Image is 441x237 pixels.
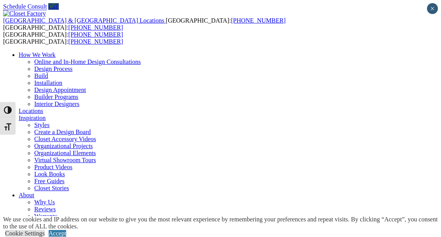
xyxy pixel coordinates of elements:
[34,143,93,149] a: Organizational Projects
[34,58,141,65] a: Online and In-Home Design Consultations
[3,216,441,230] div: We use cookies and IP address on our website to give you the most relevant experience by remember...
[19,115,46,121] a: Inspiration
[34,178,65,184] a: Free Guides
[34,87,86,93] a: Design Appointment
[69,38,123,45] a: [PHONE_NUMBER]
[19,192,34,198] a: About
[48,3,59,10] a: Call
[34,206,56,212] a: Reviews
[34,150,96,156] a: Organizational Elements
[34,122,49,128] a: Styles
[69,31,123,38] a: [PHONE_NUMBER]
[19,108,43,114] a: Locations
[34,157,96,163] a: Virtual Showroom Tours
[34,199,55,205] a: Why Us
[231,17,285,24] a: [PHONE_NUMBER]
[3,17,286,31] span: [GEOGRAPHIC_DATA]: [GEOGRAPHIC_DATA]:
[34,164,72,170] a: Product Videos
[3,17,164,24] span: [GEOGRAPHIC_DATA] & [GEOGRAPHIC_DATA] Locations
[34,185,69,191] a: Closet Stories
[3,17,166,24] a: [GEOGRAPHIC_DATA] & [GEOGRAPHIC_DATA] Locations
[34,94,78,100] a: Builder Programs
[5,230,45,237] a: Cookie Settings
[34,101,79,107] a: Interior Designers
[427,3,438,14] button: Close
[19,51,56,58] a: How We Work
[34,129,91,135] a: Create a Design Board
[34,80,62,86] a: Installation
[34,73,48,79] a: Build
[34,65,72,72] a: Design Process
[3,3,47,10] a: Schedule Consult
[3,10,46,17] img: Closet Factory
[34,136,96,142] a: Closet Accessory Videos
[34,171,65,177] a: Look Books
[34,213,57,219] a: Warranty
[69,24,123,31] a: [PHONE_NUMBER]
[49,230,66,237] a: Accept
[3,31,123,45] span: [GEOGRAPHIC_DATA]: [GEOGRAPHIC_DATA]:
